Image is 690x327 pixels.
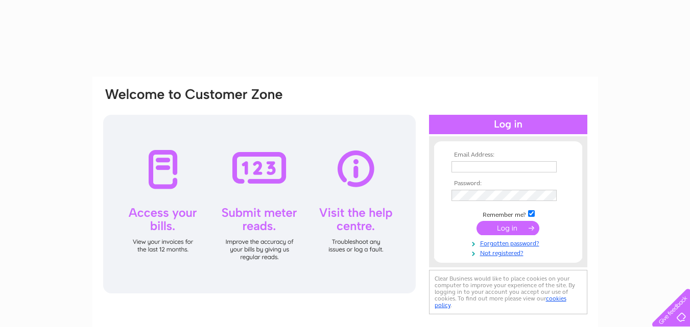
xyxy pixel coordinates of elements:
[451,247,567,257] a: Not registered?
[449,180,567,187] th: Password:
[449,209,567,219] td: Remember me?
[449,152,567,159] th: Email Address:
[451,238,567,247] a: Forgotten password?
[429,270,587,314] div: Clear Business would like to place cookies on your computer to improve your experience of the sit...
[435,295,566,309] a: cookies policy
[477,221,539,235] input: Submit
